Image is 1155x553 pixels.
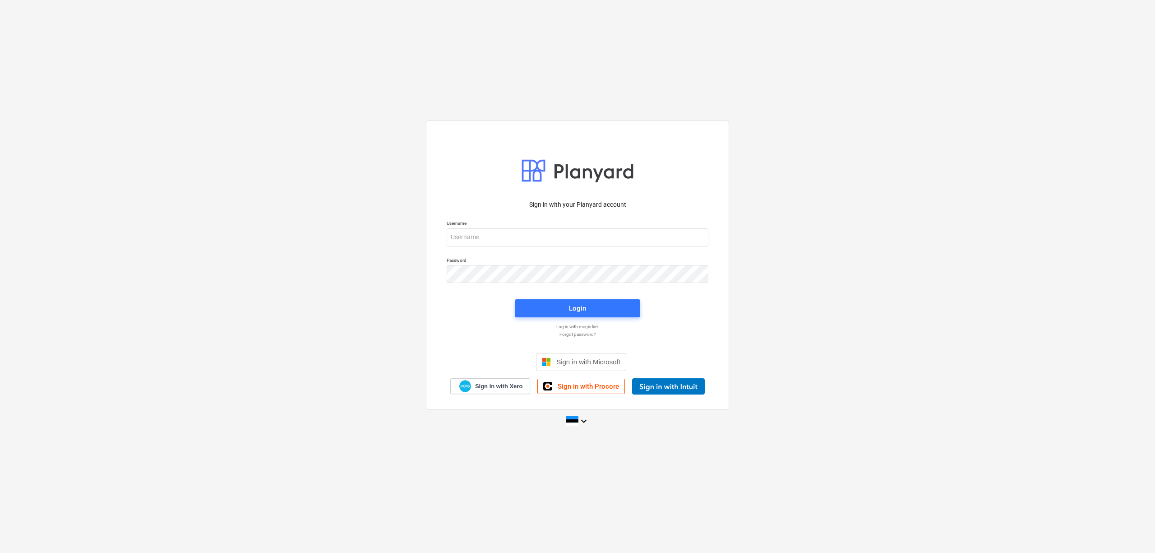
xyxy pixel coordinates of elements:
div: Login [569,302,586,314]
i: keyboard_arrow_down [578,416,589,427]
p: Sign in with your Planyard account [447,200,708,209]
span: Sign in with Procore [558,382,619,390]
input: Username [447,228,708,246]
a: Log in with magic link [442,324,713,330]
p: Username [447,220,708,228]
img: Microsoft logo [542,358,551,367]
p: Password [447,257,708,265]
a: Sign in with Xero [450,378,531,394]
a: Sign in with Procore [537,379,625,394]
a: Forgot password? [442,331,713,337]
img: Xero logo [459,380,471,392]
span: Sign in with Xero [475,382,522,390]
button: Login [515,299,640,317]
span: Sign in with Microsoft [556,358,620,366]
